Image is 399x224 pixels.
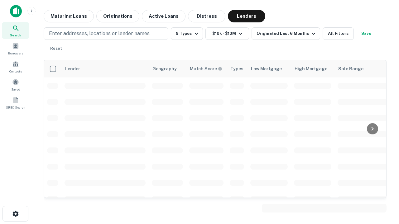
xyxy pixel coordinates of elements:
a: Borrowers [2,40,29,57]
iframe: Chat Widget [368,174,399,204]
span: Saved [11,87,20,92]
th: Capitalize uses an advanced AI algorithm to match your search with the best lender. The match sco... [186,60,227,77]
button: All Filters [323,27,354,40]
th: Geography [149,60,186,77]
a: SREO Search [2,94,29,111]
button: Maturing Loans [44,10,94,22]
div: Sale Range [338,65,363,72]
a: Contacts [2,58,29,75]
th: Lender [61,60,149,77]
div: Geography [152,65,177,72]
button: Lenders [228,10,265,22]
h6: Match Score [190,65,221,72]
th: High Mortgage [291,60,334,77]
button: Reset [46,42,66,55]
button: Active Loans [142,10,185,22]
div: Capitalize uses an advanced AI algorithm to match your search with the best lender. The match sco... [190,65,222,72]
button: Save your search to get updates of matches that match your search criteria. [356,27,376,40]
div: Low Mortgage [251,65,282,72]
th: Types [227,60,247,77]
button: Originations [96,10,139,22]
img: capitalize-icon.png [10,5,22,17]
button: Enter addresses, locations or lender names [44,27,168,40]
div: Originated Last 6 Months [257,30,317,37]
span: Borrowers [8,51,23,56]
button: $10k - $10M [205,27,249,40]
button: Originated Last 6 Months [252,27,320,40]
p: Enter addresses, locations or lender names [49,30,150,37]
div: Types [230,65,243,72]
a: Saved [2,76,29,93]
span: Search [10,33,21,38]
th: Sale Range [334,60,391,77]
span: Contacts [9,69,22,74]
div: High Mortgage [295,65,327,72]
button: 9 Types [171,27,203,40]
a: Search [2,22,29,39]
th: Low Mortgage [247,60,291,77]
button: Distress [188,10,225,22]
span: SREO Search [6,105,25,110]
div: Lender [65,65,80,72]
